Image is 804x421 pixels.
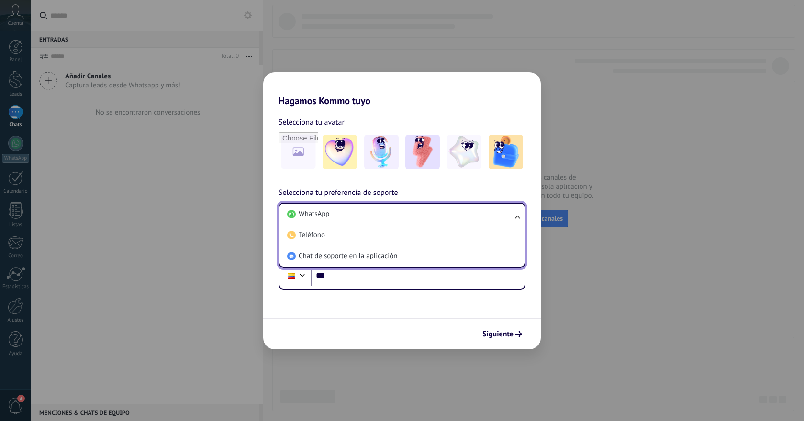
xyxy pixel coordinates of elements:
[279,116,345,129] span: Selecciona tu avatar
[299,251,397,261] span: Chat de soporte en la aplicación
[279,187,398,199] span: Selecciona tu preferencia de soporte
[482,331,514,337] span: Siguiente
[364,135,399,169] img: -2.jpeg
[405,135,440,169] img: -3.jpeg
[478,326,526,342] button: Siguiente
[489,135,523,169] img: -5.jpeg
[447,135,481,169] img: -4.jpeg
[282,266,301,286] div: Colombia: + 57
[299,230,325,240] span: Teléfono
[299,209,329,219] span: WhatsApp
[263,72,541,107] h2: Hagamos Kommo tuyo
[323,135,357,169] img: -1.jpeg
